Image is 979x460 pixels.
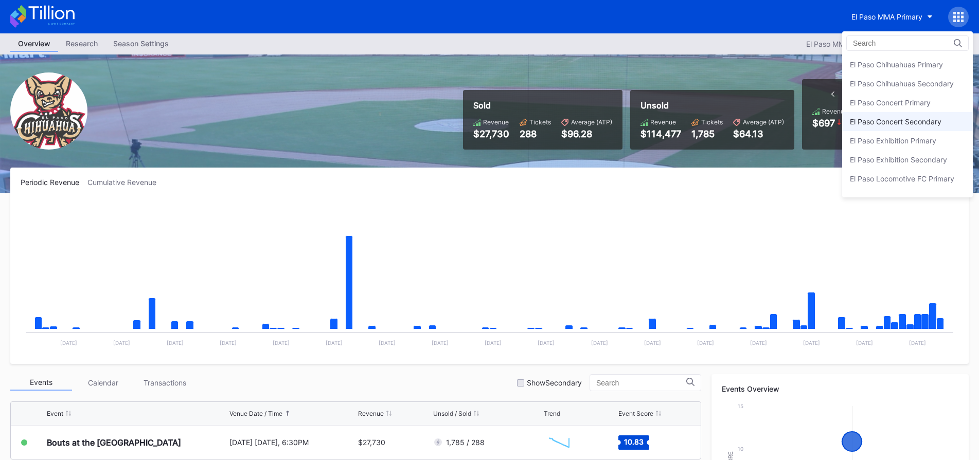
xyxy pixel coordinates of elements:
[850,60,943,69] div: El Paso Chihuahuas Primary
[850,155,947,164] div: El Paso Exhibition Secondary
[850,174,954,183] div: El Paso Locomotive FC Primary
[850,117,941,126] div: El Paso Concert Secondary
[853,39,943,47] input: Search
[850,136,936,145] div: El Paso Exhibition Primary
[850,98,931,107] div: El Paso Concert Primary
[850,79,954,88] div: El Paso Chihuahuas Secondary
